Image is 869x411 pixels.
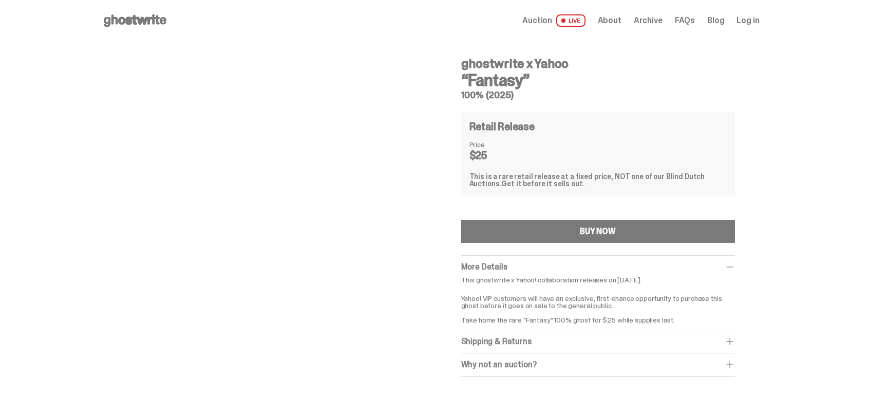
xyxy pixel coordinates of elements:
[580,227,616,236] div: BUY NOW
[556,14,585,27] span: LIVE
[522,14,585,27] a: Auction LIVE
[469,141,521,148] dt: Price
[469,121,535,132] h4: Retail Release
[598,16,621,25] a: About
[736,16,759,25] a: Log in
[461,288,735,324] p: Yahoo! VIP customers will have an exclusive, first-chance opportunity to purchase this ghost befo...
[522,16,552,25] span: Auction
[461,58,735,70] h4: ghostwrite x Yahoo
[461,72,735,88] h3: “Fantasy”
[675,16,695,25] a: FAQs
[461,220,735,243] button: BUY NOW
[461,360,735,370] div: Why not an auction?
[461,91,735,100] h5: 100% (2025)
[707,16,724,25] a: Blog
[461,336,735,347] div: Shipping & Returns
[461,261,507,272] span: More Details
[634,16,663,25] a: Archive
[501,179,584,188] span: Get it before it sells out.
[461,276,735,283] p: This ghostwrite x Yahoo! collaboration releases on [DATE].
[469,173,727,187] div: This is a rare retail release at a fixed price, NOT one of our Blind Dutch Auctions.
[469,150,521,160] dd: $25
